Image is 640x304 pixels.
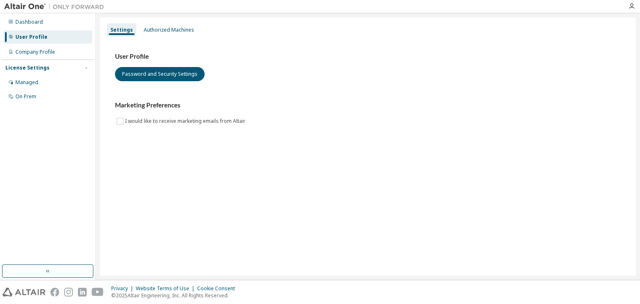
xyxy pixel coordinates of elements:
[50,288,59,297] img: facebook.svg
[111,285,136,292] div: Privacy
[78,288,87,297] img: linkedin.svg
[136,285,197,292] div: Website Terms of Use
[15,93,36,100] div: On Prem
[2,288,45,297] img: altair_logo.svg
[197,285,240,292] div: Cookie Consent
[4,2,108,11] img: Altair One
[15,79,38,86] div: Managed
[144,27,194,33] div: Authorized Machines
[111,292,240,299] p: © 2025 Altair Engineering, Inc. All Rights Reserved.
[64,288,73,297] img: instagram.svg
[110,27,133,33] div: Settings
[5,65,50,71] div: License Settings
[15,34,47,40] div: User Profile
[115,67,205,81] button: Password and Security Settings
[15,19,43,25] div: Dashboard
[15,49,55,55] div: Company Profile
[115,101,621,110] h3: Marketing Preferences
[115,52,621,61] h3: User Profile
[92,288,104,297] img: youtube.svg
[125,116,247,126] label: I would like to receive marketing emails from Altair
